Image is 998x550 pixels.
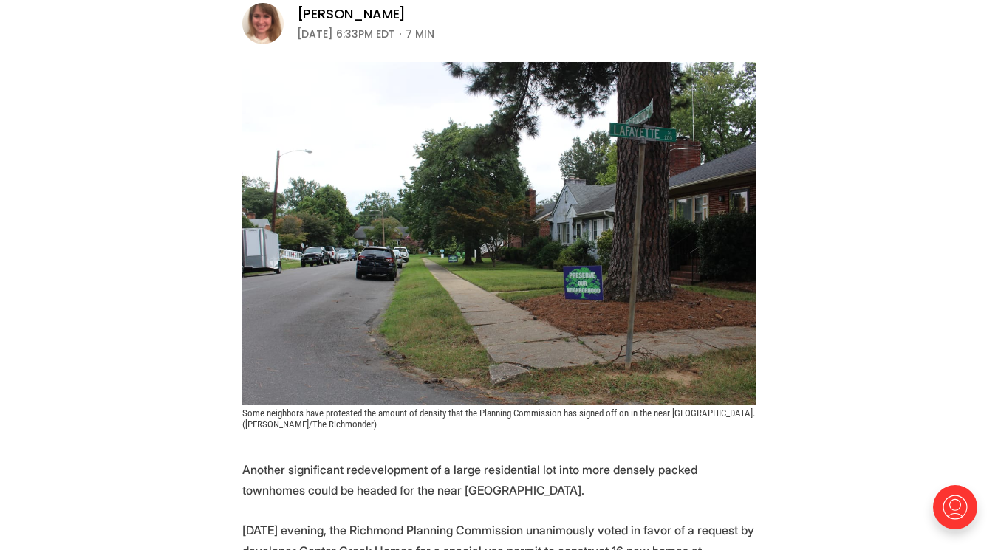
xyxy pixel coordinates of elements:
[242,459,756,501] p: Another significant redevelopment of a large residential lot into more densely packed townhomes c...
[242,408,757,430] span: Some neighbors have protested the amount of density that the Planning Commission has signed off o...
[297,25,395,43] time: [DATE] 6:33PM EDT
[406,25,434,43] span: 7 min
[920,478,998,550] iframe: portal-trigger
[242,62,756,405] img: Planning Commission green-lights townhome development just west of Carytown
[297,5,406,23] a: [PERSON_NAME]
[242,3,284,44] img: Sarah Vogelsong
